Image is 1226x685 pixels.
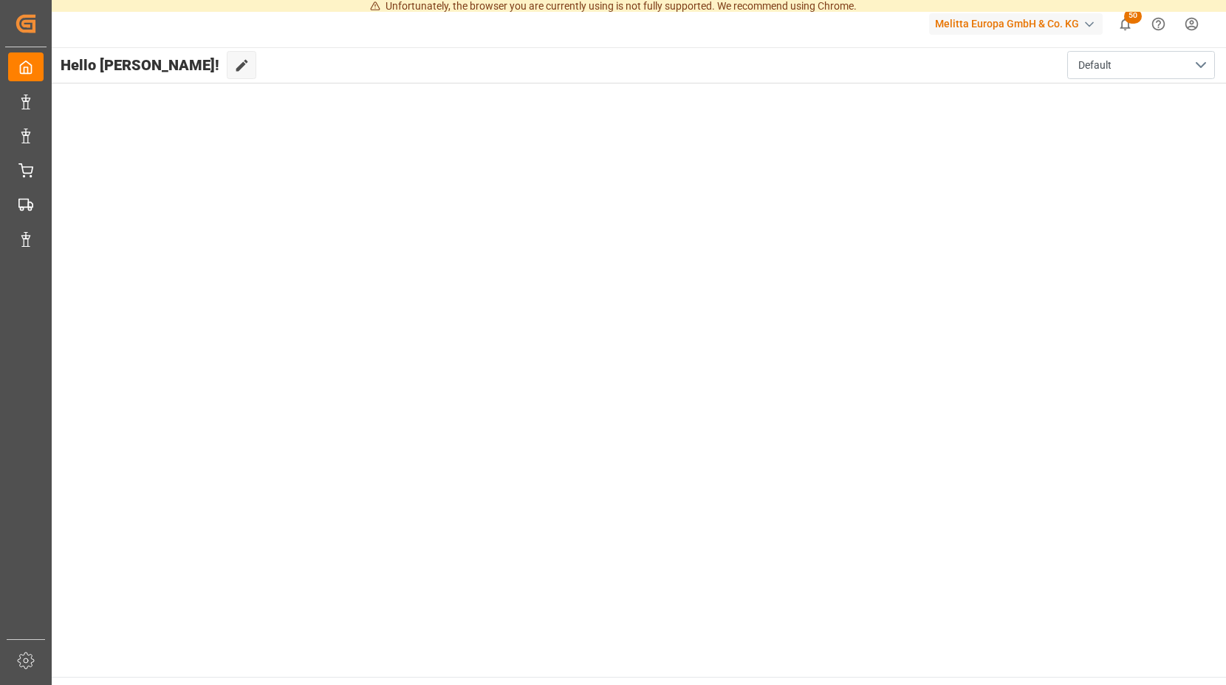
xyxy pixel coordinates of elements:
button: Help Center [1142,7,1175,41]
div: Melitta Europa GmbH & Co. KG [929,13,1103,35]
button: show 50 new notifications [1109,7,1142,41]
button: open menu [1067,51,1215,79]
button: Melitta Europa GmbH & Co. KG [929,10,1109,38]
span: Hello [PERSON_NAME]! [61,51,219,79]
span: 50 [1124,9,1142,24]
span: Default [1078,58,1112,73]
